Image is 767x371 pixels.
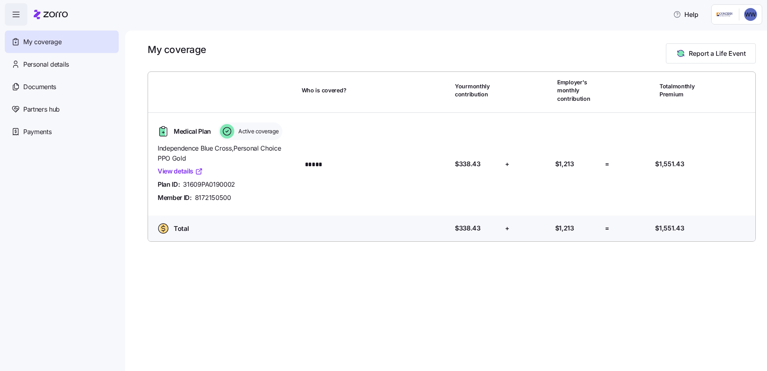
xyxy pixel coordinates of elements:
[666,43,756,63] button: Report a Life Event
[557,78,602,103] span: Employer's monthly contribution
[158,166,203,176] a: View details
[505,159,509,169] span: +
[605,223,609,233] span: =
[23,82,56,92] span: Documents
[455,159,481,169] span: $338.43
[455,82,500,99] span: Your monthly contribution
[505,223,509,233] span: +
[23,59,69,69] span: Personal details
[158,179,180,190] span: Plan ID:
[236,127,279,135] span: Active coverage
[689,49,746,58] span: Report a Life Event
[667,6,705,22] button: Help
[5,53,119,75] a: Personal details
[5,75,119,98] a: Documents
[5,120,119,143] a: Payments
[302,86,347,94] span: Who is covered?
[605,159,609,169] span: =
[5,31,119,53] a: My coverage
[744,8,757,21] img: a4fb77e23c81623d32f99afef60e4d42
[174,126,211,137] span: Medical Plan
[23,37,61,47] span: My coverage
[174,224,189,234] span: Total
[195,193,231,203] span: 8172150500
[23,104,60,114] span: Partners hub
[655,159,684,169] span: $1,551.43
[148,43,206,56] h1: My coverage
[158,193,192,203] span: Member ID:
[158,143,295,163] span: Independence Blue Cross , Personal Choice PPO Gold
[23,127,51,137] span: Payments
[555,159,574,169] span: $1,213
[659,82,704,99] span: Total monthly Premium
[455,223,481,233] span: $338.43
[183,179,235,190] span: 31609PA0190002
[673,10,698,19] span: Help
[655,223,684,233] span: $1,551.43
[716,10,733,19] img: Employer logo
[5,98,119,120] a: Partners hub
[555,223,574,233] span: $1,213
